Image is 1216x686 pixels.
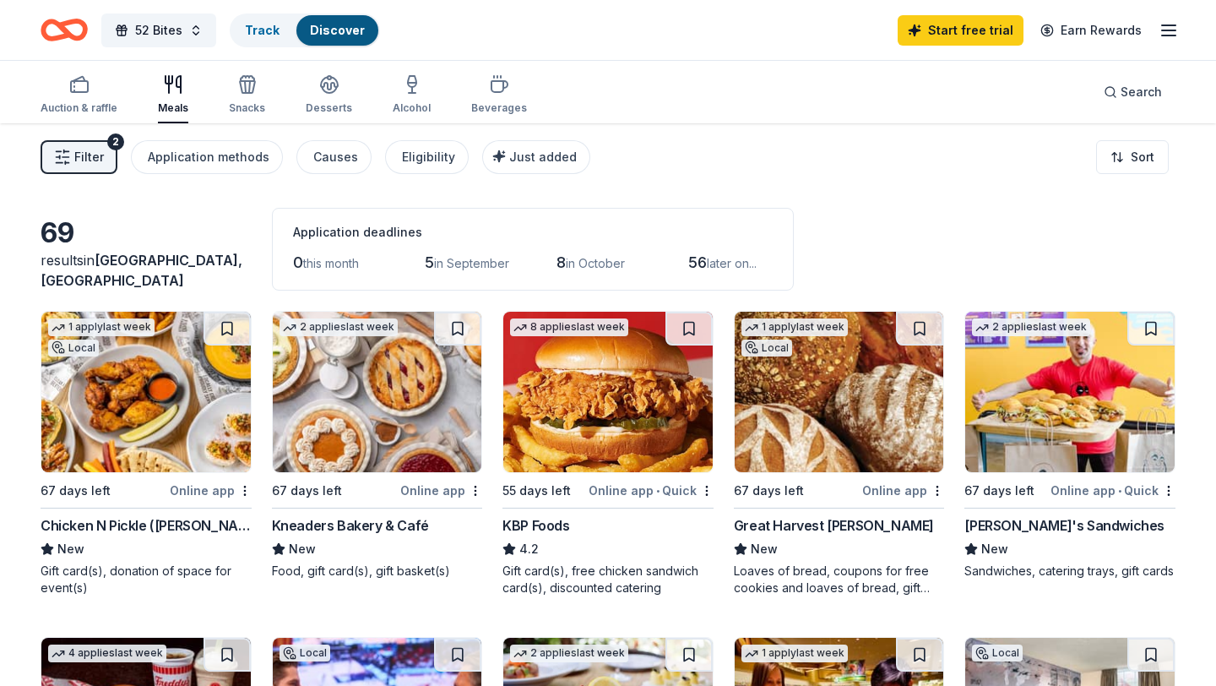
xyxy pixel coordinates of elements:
div: Sandwiches, catering trays, gift cards [964,563,1175,580]
button: Eligibility [385,140,469,174]
span: Filter [74,147,104,167]
a: Earn Rewards [1030,15,1152,46]
button: Sort [1096,140,1169,174]
div: Online app Quick [589,480,714,501]
div: Desserts [306,101,352,115]
span: [GEOGRAPHIC_DATA], [GEOGRAPHIC_DATA] [41,252,242,289]
button: 52 Bites [101,14,216,47]
img: Image for Kneaders Bakery & Café [273,312,482,472]
button: Snacks [229,68,265,123]
a: Track [245,23,280,37]
div: 55 days left [502,481,571,501]
button: Auction & raffle [41,68,117,123]
span: • [656,484,660,498]
div: Online app Quick [1050,480,1175,501]
div: 1 apply last week [741,318,848,336]
div: 2 [107,133,124,150]
div: Online app [862,480,944,501]
button: Meals [158,68,188,123]
img: Image for Chicken N Pickle (Henderson) [41,312,251,472]
div: Gift card(s), free chicken sandwich card(s), discounted catering [502,563,714,596]
button: Beverages [471,68,527,123]
div: Local [48,340,99,357]
span: later on... [707,256,757,270]
div: Local [741,340,792,357]
a: Image for Great Harvest Henderson1 applylast weekLocal67 days leftOnline appGreat Harvest [PERSON... [734,311,945,596]
div: Alcohol [393,101,431,115]
div: 1 apply last week [741,645,848,662]
button: Desserts [306,68,352,123]
span: 0 [293,253,303,271]
div: Loaves of bread, coupons for free cookies and loaves of bread, gift baskets for raffles and auctions [734,563,945,596]
div: 2 applies last week [280,318,398,336]
a: Image for Ike's Sandwiches2 applieslast week67 days leftOnline app•Quick[PERSON_NAME]'s Sandwiche... [964,311,1175,580]
span: in [41,252,242,289]
div: 2 applies last week [510,645,628,662]
div: Beverages [471,101,527,115]
button: Alcohol [393,68,431,123]
div: [PERSON_NAME]'s Sandwiches [964,515,1164,536]
span: 5 [425,253,434,271]
div: Chicken N Pickle ([PERSON_NAME]) [41,515,252,536]
div: Online app [170,480,252,501]
div: Online app [400,480,482,501]
span: New [57,539,84,559]
a: Start free trial [898,15,1023,46]
img: Image for KBP Foods [503,312,713,472]
button: TrackDiscover [230,14,380,47]
div: 67 days left [272,481,342,501]
a: Discover [310,23,365,37]
button: Just added [482,140,590,174]
div: Gift card(s), donation of space for event(s) [41,563,252,596]
div: 2 applies last week [972,318,1090,336]
span: in September [434,256,509,270]
div: Causes [313,147,358,167]
div: Food, gift card(s), gift basket(s) [272,563,483,580]
img: Image for Ike's Sandwiches [965,312,1175,472]
span: 52 Bites [135,20,182,41]
div: Eligibility [402,147,455,167]
div: Local [280,645,330,661]
div: 67 days left [41,481,111,501]
img: Image for Great Harvest Henderson [735,312,944,472]
span: • [1118,484,1121,498]
div: 4 applies last week [48,645,166,662]
span: 56 [688,253,707,271]
div: results [41,250,252,291]
button: Search [1090,75,1175,109]
div: Application methods [148,147,269,167]
a: Image for Chicken N Pickle (Henderson)1 applylast weekLocal67 days leftOnline appChicken N Pickle... [41,311,252,596]
span: 8 [556,253,566,271]
span: Search [1121,82,1162,102]
span: 4.2 [519,539,539,559]
div: 1 apply last week [48,318,155,336]
span: New [751,539,778,559]
div: 67 days left [964,481,1034,501]
span: in October [566,256,625,270]
span: New [289,539,316,559]
div: Great Harvest [PERSON_NAME] [734,515,934,536]
span: Sort [1131,147,1154,167]
div: 67 days left [734,481,804,501]
div: Local [972,645,1023,661]
div: Application deadlines [293,222,773,242]
span: New [981,539,1008,559]
div: Auction & raffle [41,101,117,115]
button: Causes [296,140,372,174]
a: Image for Kneaders Bakery & Café2 applieslast week67 days leftOnline appKneaders Bakery & CaféNew... [272,311,483,580]
button: Application methods [131,140,283,174]
button: Filter2 [41,140,117,174]
a: Image for KBP Foods8 applieslast week55 days leftOnline app•QuickKBP Foods4.2Gift card(s), free c... [502,311,714,596]
span: this month [303,256,359,270]
div: 8 applies last week [510,318,628,336]
div: Meals [158,101,188,115]
div: Snacks [229,101,265,115]
div: KBP Foods [502,515,569,536]
div: 69 [41,216,252,250]
span: Just added [509,150,577,164]
a: Home [41,10,88,50]
div: Kneaders Bakery & Café [272,515,429,536]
